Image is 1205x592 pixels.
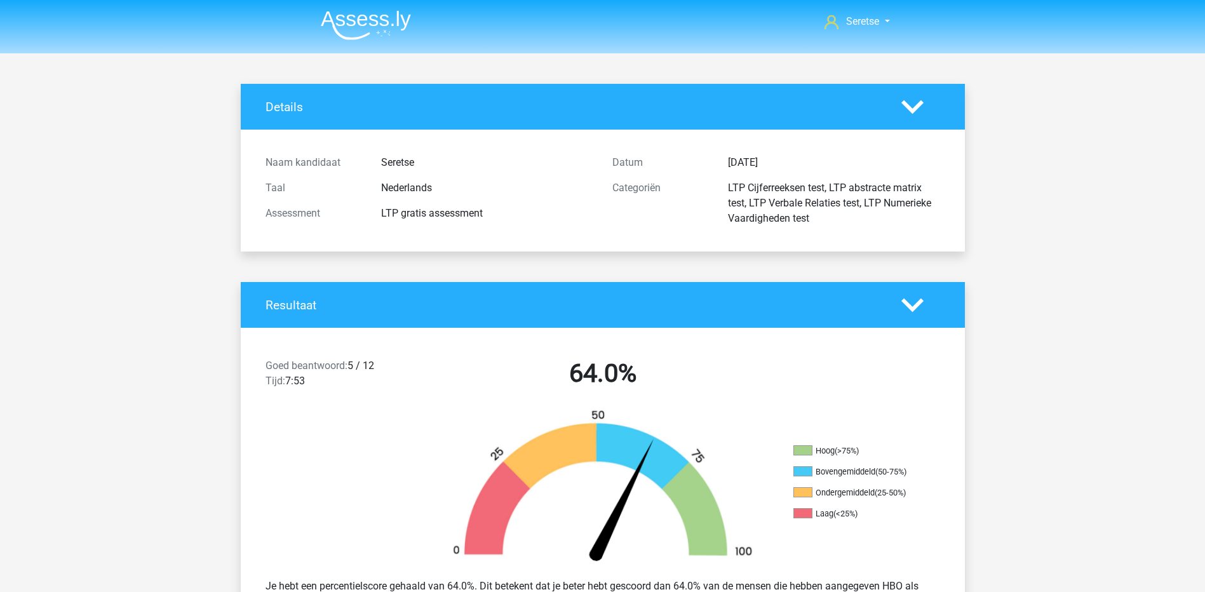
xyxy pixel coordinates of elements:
li: Bovengemiddeld [793,466,920,478]
span: Seretse [846,15,879,27]
span: Tijd: [266,375,285,387]
li: Ondergemiddeld [793,487,920,499]
div: LTP Cijferreeksen test, LTP abstracte matrix test, LTP Verbale Relaties test, LTP Numerieke Vaard... [718,180,950,226]
div: Assessment [256,206,372,221]
div: (50-75%) [875,467,906,476]
h4: Details [266,100,882,114]
div: Nederlands [372,180,603,196]
div: LTP gratis assessment [372,206,603,221]
div: Datum [603,155,718,170]
div: (<25%) [833,509,858,518]
li: Laag [793,508,920,520]
a: Seretse [819,14,894,29]
h4: Resultaat [266,298,882,313]
div: Naam kandidaat [256,155,372,170]
li: Hoog [793,445,920,457]
div: [DATE] [718,155,950,170]
div: (25-50%) [875,488,906,497]
img: Assessly [321,10,411,40]
div: Categoriën [603,180,718,226]
img: 64.04c39a417a5c.png [431,409,774,568]
span: Goed beantwoord: [266,360,347,372]
h2: 64.0% [439,358,767,389]
div: Taal [256,180,372,196]
div: Seretse [372,155,603,170]
div: 5 / 12 7:53 [256,358,429,394]
div: (>75%) [835,446,859,455]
